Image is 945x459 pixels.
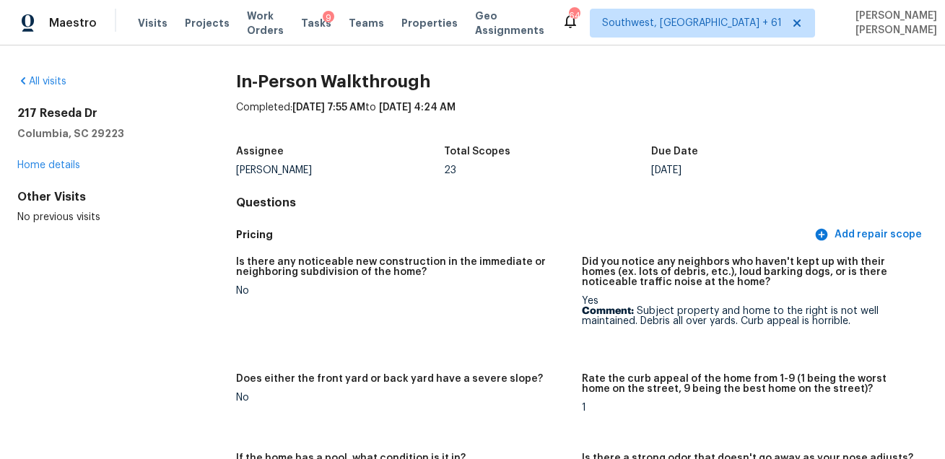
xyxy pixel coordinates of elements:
span: Work Orders [247,9,284,38]
h5: Pricing [236,227,811,242]
a: All visits [17,76,66,87]
div: No [236,393,570,403]
h5: Rate the curb appeal of the home from 1-9 (1 being the worst home on the street, 9 being the best... [582,374,916,394]
span: Add repair scope [817,226,922,244]
a: Home details [17,160,80,170]
div: 9 [323,11,334,25]
div: Completed: to [236,100,928,138]
span: Properties [401,16,458,30]
div: Other Visits [17,190,190,204]
span: Southwest, [GEOGRAPHIC_DATA] + 61 [602,16,782,30]
h2: 217 Reseda Dr [17,106,190,121]
h5: Columbia, SC 29223 [17,126,190,141]
div: No [236,286,570,296]
h5: Does either the front yard or back yard have a severe slope? [236,374,543,384]
div: 23 [444,165,651,175]
span: Geo Assignments [475,9,544,38]
div: [DATE] [651,165,858,175]
span: [DATE] 7:55 AM [292,102,365,113]
h5: Is there any noticeable new construction in the immediate or neighboring subdivision of the home? [236,257,570,277]
div: Yes [582,296,916,326]
span: [PERSON_NAME] [PERSON_NAME] [850,9,937,38]
span: No previous visits [17,212,100,222]
div: [PERSON_NAME] [236,165,443,175]
h5: Did you notice any neighbors who haven't kept up with their homes (ex. lots of debris, etc.), lou... [582,257,916,287]
h5: Total Scopes [444,147,510,157]
span: Tasks [301,18,331,28]
button: Add repair scope [811,222,928,248]
span: Visits [138,16,167,30]
h2: In-Person Walkthrough [236,74,928,89]
h5: Assignee [236,147,284,157]
div: 1 [582,403,916,413]
span: Projects [185,16,230,30]
div: 640 [569,9,579,23]
span: Teams [349,16,384,30]
b: Comment: [582,306,634,316]
p: Subject property and home to the right is not well maintained. Debris all over yards. Curb appeal... [582,306,916,326]
span: [DATE] 4:24 AM [379,102,456,113]
h5: Due Date [651,147,698,157]
h4: Questions [236,196,928,210]
span: Maestro [49,16,97,30]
